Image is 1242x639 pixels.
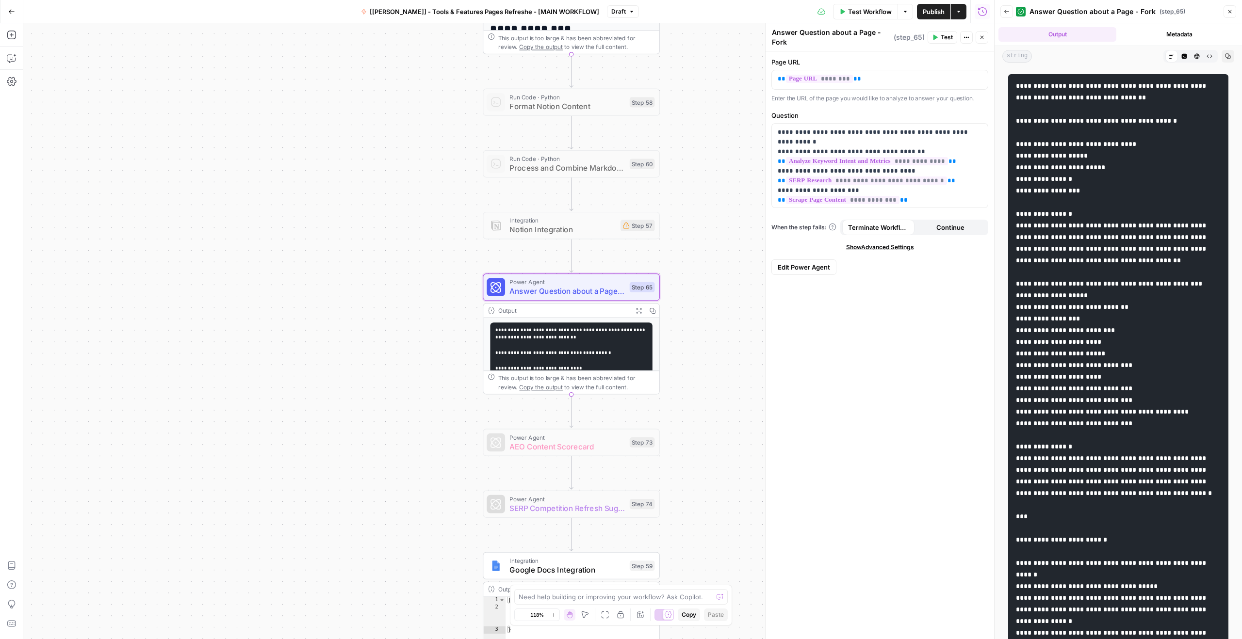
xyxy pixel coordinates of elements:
span: Power Agent [509,495,625,504]
span: Answer Question about a Page - Fork [509,286,625,297]
span: Edit Power Agent [778,262,830,272]
button: Draft [607,5,639,18]
div: This output is too large & has been abbreviated for review. to view the full content. [498,33,655,51]
span: Toggle code folding, rows 1 through 3 [499,596,505,604]
div: Step 60 [630,159,655,169]
div: Run Code · PythonProcess and Combine Markdown ParagraphsStep 60 [483,150,660,178]
div: Output [498,306,628,315]
g: Edge from step_71 to step_58 [570,54,573,87]
div: Step 59 [630,560,655,571]
div: IntegrationNotion IntegrationStep 57 [483,212,660,240]
span: Integration [509,556,625,565]
button: Metadata [1120,27,1238,42]
div: 3 [483,626,506,634]
button: Test Workflow [833,4,898,19]
div: Power AgentSERP Competition Refresh Suggestions - ForkStep 74 [483,490,660,518]
button: Copy [678,608,700,621]
div: Step 73 [630,437,655,447]
button: Edit Power Agent [771,259,836,275]
div: Step 74 [630,499,655,509]
span: Run Code · Python [509,154,625,163]
span: Draft [611,7,626,16]
button: Continue [915,220,987,235]
span: Test [941,33,953,42]
span: Notion Integration [509,224,616,236]
g: Edge from step_73 to step_74 [570,456,573,489]
div: Power AgentAEO Content ScorecardStep 73 [483,429,660,456]
span: [[PERSON_NAME]] - Tools & Features Pages Refreshe - [MAIN WORKFLOW] [370,7,599,16]
span: Process and Combine Markdown Paragraphs [509,162,625,174]
span: ( step_65 ) [894,32,925,42]
div: This output is too large & has been abbreviated for review. to view the full content. [498,373,655,392]
span: Integration [509,216,616,225]
g: Edge from step_74 to step_59 [570,518,573,551]
div: 2 [483,604,506,626]
textarea: Answer Question about a Page - Fork [772,28,891,47]
span: Answer Question about a Page - Fork [1030,7,1156,16]
g: Edge from step_57 to step_65 [570,239,573,272]
label: Page URL [771,57,988,67]
div: Step 65 [630,282,655,292]
span: Copy the output [519,44,562,50]
span: Publish [923,7,945,16]
span: Test Workflow [848,7,892,16]
span: Continue [936,223,964,232]
button: [[PERSON_NAME]] - Tools & Features Pages Refreshe - [MAIN WORKFLOW] [355,4,605,19]
span: AEO Content Scorecard [509,441,625,452]
span: Show Advanced Settings [846,243,914,252]
div: 1 [483,596,506,604]
span: Copy the output [519,383,562,390]
div: Output [498,585,628,594]
p: Enter the URL of the page you would like to analyze to answer your question. [771,94,988,103]
span: Power Agent [509,277,625,287]
span: Google Docs Integration [509,564,625,575]
span: Terminate Workflow [848,223,909,232]
span: Power Agent [509,432,625,442]
span: string [1002,50,1032,63]
g: Edge from step_58 to step_60 [570,116,573,149]
div: Step 58 [630,97,655,107]
label: Question [771,111,988,120]
button: Paste [704,608,728,621]
span: ( step_65 ) [1160,7,1185,16]
img: Notion_app_logo.png [490,220,502,231]
div: Run Code · PythonFormat Notion ContentStep 58 [483,89,660,116]
img: Instagram%20post%20-%201%201.png [490,560,502,572]
span: Copy [682,610,696,619]
div: Step 57 [621,220,655,231]
span: Run Code · Python [509,93,625,102]
span: SERP Competition Refresh Suggestions - Fork [509,502,625,514]
button: Test [928,31,957,44]
span: Paste [708,610,724,619]
span: Format Notion Content [509,100,625,112]
span: 118% [530,611,544,619]
button: Publish [917,4,950,19]
g: Edge from step_65 to step_73 [570,395,573,428]
button: Output [998,27,1116,42]
g: Edge from step_60 to step_57 [570,177,573,210]
a: When the step fails: [771,223,836,232]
